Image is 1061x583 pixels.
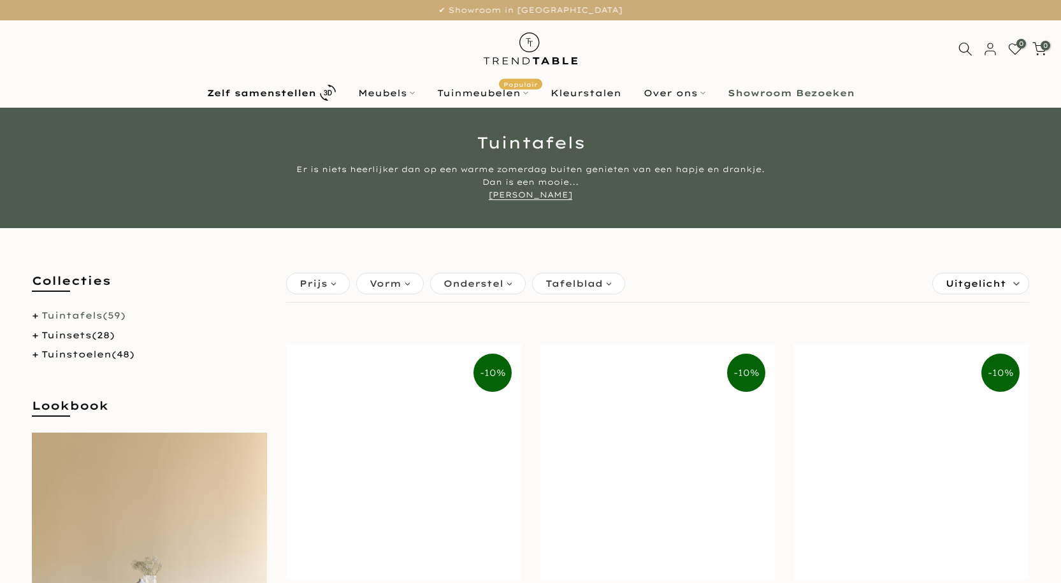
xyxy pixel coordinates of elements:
span: Prijs [300,277,328,291]
h1: Tuintafels [158,134,904,150]
label: Sorteren:Uitgelicht [933,273,1029,294]
a: Over ons [632,85,716,101]
a: TuinmeubelenPopulair [426,85,539,101]
div: Er is niets heerlijker dan op een warme zomerdag buiten genieten van een hapje en drankje. Dan is... [292,163,770,201]
span: (59) [103,310,126,321]
b: Showroom Bezoeken [728,89,855,97]
span: (48) [112,349,134,360]
span: Tafelblad [545,277,603,291]
a: 0 [1008,42,1022,56]
span: 0 [1041,41,1050,50]
span: -10% [727,354,765,392]
a: Tuintafels(59) [41,310,126,321]
span: Vorm [370,277,401,291]
a: Tuinstoelen(48) [41,349,134,360]
span: Onderstel [444,277,503,291]
b: Zelf samenstellen [207,89,316,97]
a: Meubels [347,85,426,101]
span: 0 [1016,39,1026,48]
span: -10% [473,354,512,392]
img: trend-table [475,20,586,77]
a: 0 [1032,42,1046,56]
span: (28) [92,329,115,341]
a: Showroom Bezoeken [716,85,865,101]
span: Uitgelicht [946,273,1006,294]
a: Kleurstalen [539,85,632,101]
p: ✔ Showroom in [GEOGRAPHIC_DATA] [16,3,1045,17]
h5: Collecties [32,273,267,301]
a: [PERSON_NAME] [489,190,572,200]
a: Zelf samenstellen [196,82,347,104]
span: -10% [981,354,1020,392]
h5: Lookbook [32,398,267,426]
a: Tuinsets(28) [41,329,115,341]
span: Populair [499,78,542,89]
